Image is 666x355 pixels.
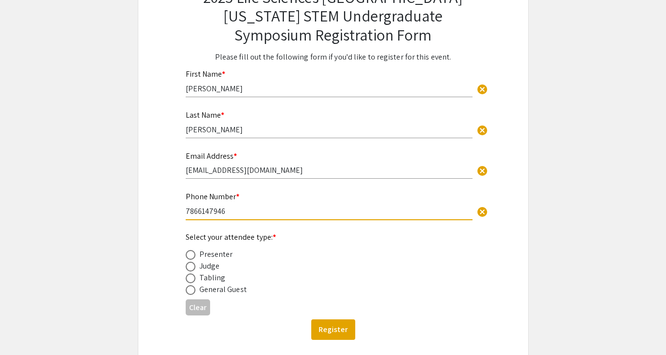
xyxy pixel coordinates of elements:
[186,84,473,94] input: Type Here
[199,284,247,295] div: General Guest
[199,249,233,260] div: Presenter
[7,311,42,348] iframe: Chat
[186,191,239,202] mat-label: Phone Number
[186,51,481,63] p: Please fill out the following form if you'd like to register for this event.
[186,165,473,175] input: Type Here
[473,202,492,221] button: Clear
[186,232,277,242] mat-label: Select your attendee type:
[186,125,473,135] input: Type Here
[199,260,220,272] div: Judge
[473,79,492,98] button: Clear
[186,299,210,315] button: Clear
[186,151,237,161] mat-label: Email Address
[473,161,492,180] button: Clear
[473,120,492,139] button: Clear
[476,206,488,218] span: cancel
[476,125,488,136] span: cancel
[476,84,488,95] span: cancel
[186,110,224,120] mat-label: Last Name
[186,206,473,216] input: Type Here
[311,319,355,340] button: Register
[476,165,488,177] span: cancel
[199,272,226,284] div: Tabling
[186,69,225,79] mat-label: First Name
